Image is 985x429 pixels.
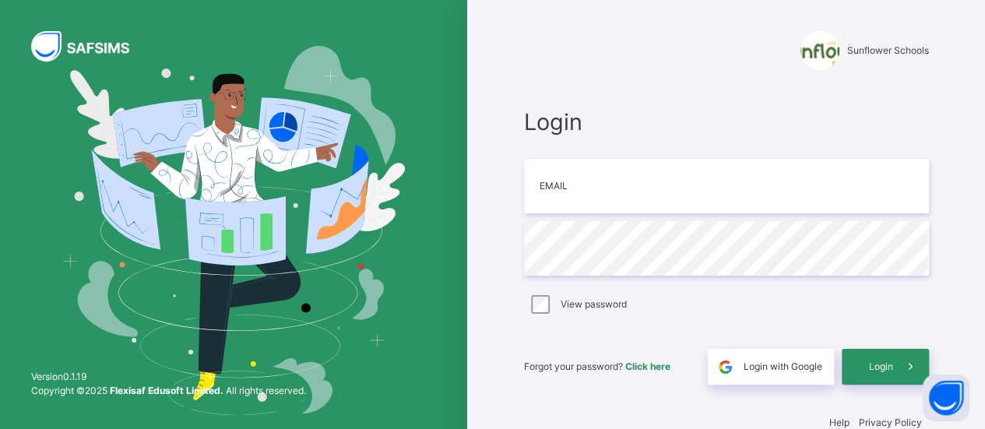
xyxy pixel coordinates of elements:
[561,297,627,311] label: View password
[31,31,148,62] img: SAFSIMS Logo
[829,417,850,428] a: Help
[625,360,670,372] a: Click here
[847,44,929,58] span: Sunflower Schools
[31,370,306,384] span: Version 0.1.19
[31,385,306,396] span: Copyright © 2025 All rights reserved.
[923,374,969,421] button: Open asap
[110,385,223,396] strong: Flexisaf Edusoft Limited.
[859,417,922,428] a: Privacy Policy
[869,360,893,374] span: Login
[524,105,929,139] span: Login
[716,358,734,376] img: google.396cfc9801f0270233282035f929180a.svg
[62,46,406,415] img: Hero Image
[744,360,822,374] span: Login with Google
[524,360,670,372] span: Forgot your password?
